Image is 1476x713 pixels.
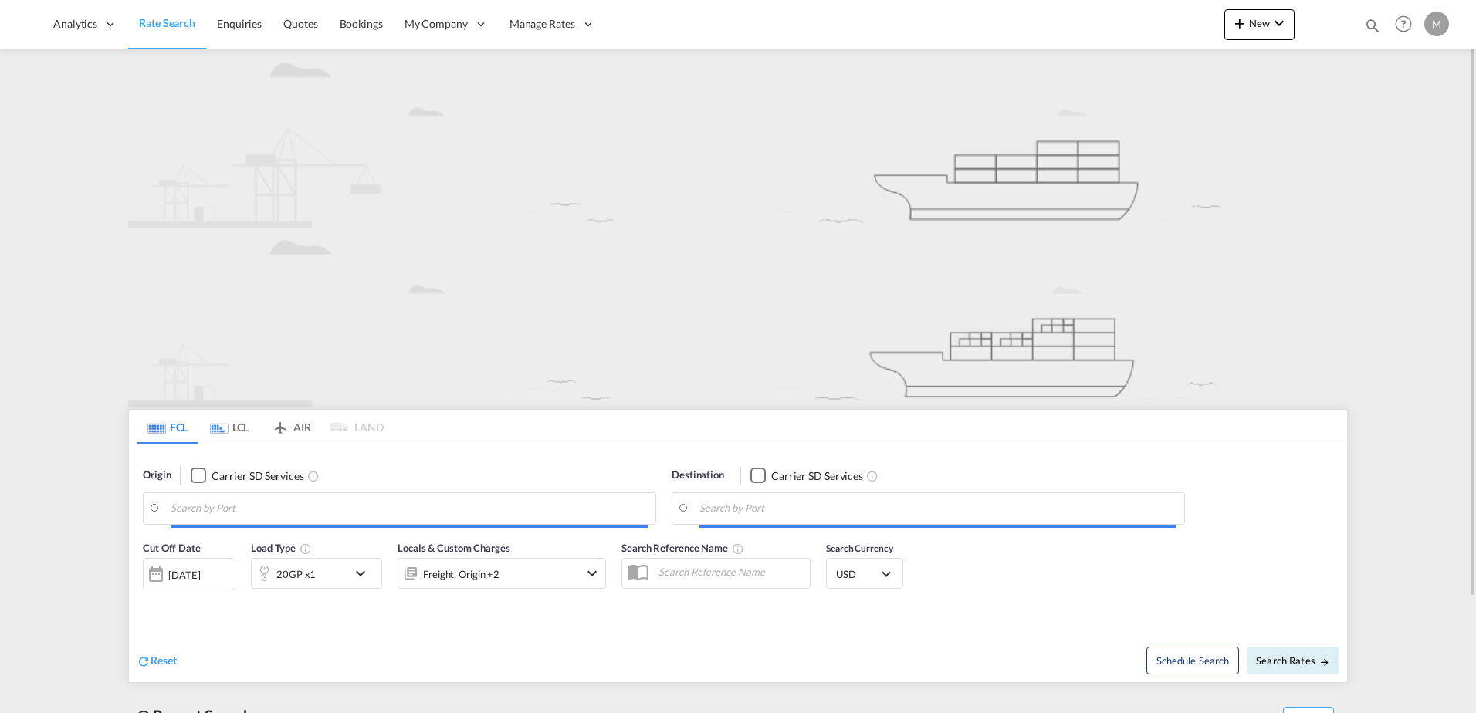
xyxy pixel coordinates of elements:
[1424,12,1449,36] div: M
[128,49,1348,228] img: new-FCL.png
[1231,14,1249,32] md-icon: icon-plus 400-fg
[300,542,312,555] md-icon: Select multiple loads to view rates
[143,589,154,610] md-datepicker: Select
[137,410,198,444] md-tab-item: FCL
[168,568,200,582] div: [DATE]
[171,497,648,520] input: Search by Port
[1364,17,1381,34] md-icon: icon-magnify
[405,16,468,32] span: My Company
[672,468,724,483] span: Destination
[1364,17,1381,40] div: icon-magnify
[1256,654,1330,667] span: Search Rates
[340,17,383,30] span: Bookings
[621,542,744,554] span: Search Reference Name
[251,542,312,554] span: Load Type
[1390,11,1417,37] span: Help
[583,564,601,583] md-icon: icon-chevron-down
[423,563,499,585] div: Freight Origin Destination Dock Stuffing
[699,497,1176,520] input: Search by Port
[1270,14,1288,32] md-icon: icon-chevron-down
[1390,11,1424,39] div: Help
[271,418,289,430] md-icon: icon-airplane
[251,558,382,589] div: 20GP x1icon-chevron-down
[398,542,510,554] span: Locals & Custom Charges
[128,228,1348,407] img: new-LCL.png
[398,558,606,589] div: Freight Origin Destination Dock Stuffingicon-chevron-down
[198,410,260,444] md-tab-item: LCL
[1231,17,1288,29] span: New
[307,470,320,482] md-icon: Unchecked: Search for CY (Container Yard) services for all selected carriers.Checked : Search for...
[1224,9,1295,40] button: icon-plus 400-fgNewicon-chevron-down
[834,563,895,585] md-select: Select Currency: $ USDUnited States Dollar
[53,16,97,32] span: Analytics
[1146,647,1239,674] button: Note: By default Schedule search will only considerorigin ports, destination ports and cut off da...
[1247,647,1339,674] button: Search Ratesicon-arrow-right
[137,653,177,670] div: icon-refreshReset
[139,16,195,29] span: Rate Search
[732,542,744,555] md-icon: Your search will be saved by the below given name
[217,17,262,30] span: Enquiries
[143,558,235,590] div: [DATE]
[509,16,575,32] span: Manage Rates
[151,654,177,667] span: Reset
[826,542,893,554] span: Search Currency
[836,567,879,581] span: USD
[212,468,303,484] div: Carrier SD Services
[750,468,863,484] md-checkbox: Checkbox No Ink
[351,564,377,583] md-icon: icon-chevron-down
[129,444,1347,683] div: Origin Checkbox No InkUnchecked: Search for CY (Container Yard) services for all selected carrier...
[137,654,151,668] md-icon: icon-refresh
[866,470,878,482] md-icon: Unchecked: Search for CY (Container Yard) services for all selected carriers.Checked : Search for...
[191,468,303,484] md-checkbox: Checkbox No Ink
[283,17,317,30] span: Quotes
[1319,657,1330,667] md-icon: icon-arrow-right
[260,410,322,444] md-tab-item: AIR
[651,560,810,583] input: Search Reference Name
[137,410,384,444] md-pagination-wrapper: Use the left and right arrow keys to navigate between tabs
[143,468,171,483] span: Origin
[771,468,863,484] div: Carrier SD Services
[143,542,201,554] span: Cut Off Date
[276,563,316,585] div: 20GP x1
